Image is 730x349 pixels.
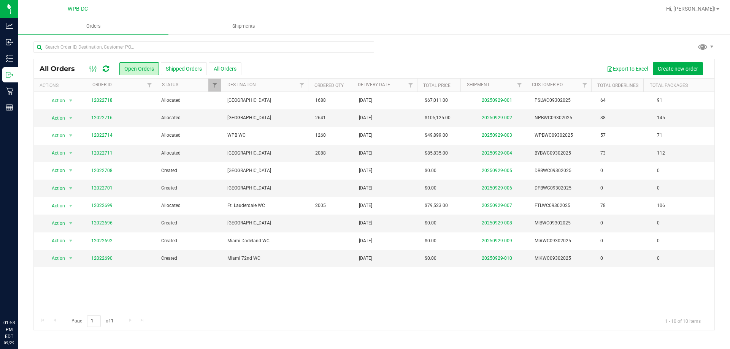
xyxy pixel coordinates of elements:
span: [GEOGRAPHIC_DATA] [227,114,306,122]
span: Action [45,201,65,211]
span: Created [161,255,218,262]
span: 1260 [315,132,326,139]
span: Action [45,235,65,246]
span: Action [45,253,65,264]
span: 145 [653,112,669,123]
inline-svg: Reports [6,104,13,111]
span: $67,011.00 [425,97,448,104]
a: 12022716 [91,114,113,122]
span: Ft. Lauderdale WC [227,202,306,209]
button: Create new order [653,62,703,75]
span: Page of 1 [65,315,120,327]
a: 12022714 [91,132,113,139]
span: [GEOGRAPHIC_DATA] [227,185,306,192]
a: 12022692 [91,237,113,245]
span: [DATE] [359,237,372,245]
span: WPB WC [227,132,306,139]
a: 20250929-005 [482,168,512,173]
a: 20250929-010 [482,256,512,261]
span: 0 [653,165,663,176]
a: 20250929-009 [482,238,512,243]
span: 64 [600,97,606,104]
span: MIKWC09302025 [535,255,591,262]
span: NPBWC09302025 [535,114,591,122]
span: select [66,113,75,123]
span: Miami Dadeland WC [227,237,306,245]
span: $0.00 [425,220,436,227]
a: Filter [513,79,526,92]
span: Created [161,185,218,192]
span: select [66,201,75,211]
a: 20250929-008 [482,220,512,226]
span: $0.00 [425,167,436,174]
inline-svg: Outbound [6,71,13,79]
span: 73 [600,150,606,157]
span: Action [45,148,65,158]
span: 0 [600,167,603,174]
span: WPBWC09302025 [535,132,591,139]
span: Action [45,95,65,106]
a: Total Orderlines [597,83,638,88]
span: 71 [653,130,666,141]
button: Open Orders [119,62,159,75]
span: Action [45,130,65,141]
span: $79,523.00 [425,202,448,209]
span: $85,835.00 [425,150,448,157]
span: Orders [76,23,111,30]
span: [DATE] [359,150,372,157]
span: 1688 [315,97,326,104]
span: Hi, [PERSON_NAME]! [666,6,716,12]
inline-svg: Retail [6,87,13,95]
a: Filter [579,79,591,92]
span: [GEOGRAPHIC_DATA] [227,97,306,104]
span: 0 [600,185,603,192]
span: 1 - 10 of 10 items [659,315,707,327]
span: [GEOGRAPHIC_DATA] [227,220,306,227]
span: $0.00 [425,255,436,262]
p: 09/29 [3,340,15,346]
span: [DATE] [359,255,372,262]
span: Allocated [161,97,218,104]
span: 2641 [315,114,326,122]
a: Ordered qty [314,83,344,88]
input: Search Order ID, Destination, Customer PO... [33,41,374,53]
a: Filter [143,79,156,92]
span: 0 [653,183,663,194]
span: Action [45,113,65,123]
a: 20250929-006 [482,185,512,191]
a: Order ID [92,82,112,87]
span: Allocated [161,150,218,157]
span: Created [161,237,218,245]
span: MIBWC09302025 [535,220,591,227]
button: Export to Excel [602,62,653,75]
span: Action [45,183,65,194]
a: Total Price [423,83,451,88]
span: select [66,218,75,229]
a: Filter [295,79,308,92]
iframe: Resource center [8,288,30,311]
span: 57 [600,132,606,139]
span: [DATE] [359,220,372,227]
a: 20250929-004 [482,150,512,156]
span: [DATE] [359,202,372,209]
p: 01:53 PM EDT [3,319,15,340]
span: select [66,130,75,141]
span: [GEOGRAPHIC_DATA] [227,167,306,174]
a: 20250929-002 [482,115,512,120]
span: FTLWC09302025 [535,202,591,209]
span: $0.00 [425,185,436,192]
span: [GEOGRAPHIC_DATA] [227,150,306,157]
span: Action [45,165,65,176]
span: DRBWC09302025 [535,167,591,174]
a: Destination [227,82,256,87]
span: select [66,253,75,264]
span: 0 [653,253,663,264]
a: Orders [18,18,168,34]
span: BYBWC09302025 [535,150,591,157]
span: 0 [600,237,603,245]
span: [DATE] [359,114,372,122]
a: Filter [208,79,221,92]
span: [DATE] [359,132,372,139]
span: [DATE] [359,97,372,104]
span: $49,899.00 [425,132,448,139]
